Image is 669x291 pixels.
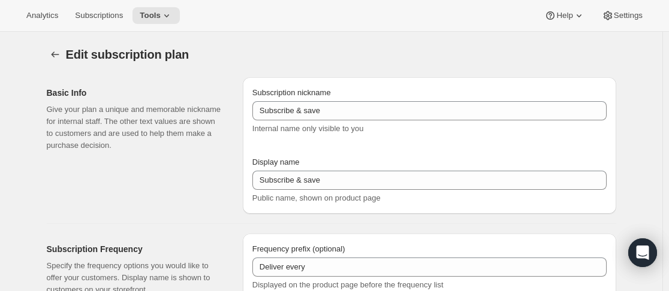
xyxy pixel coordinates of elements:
[252,88,331,97] span: Subscription nickname
[47,46,64,63] button: Subscription plans
[252,157,300,166] span: Display name
[252,193,381,202] span: Public name, shown on product page
[595,7,650,24] button: Settings
[47,104,224,151] p: Give your plan a unique and memorable nickname for internal staff. The other text values are show...
[140,11,161,20] span: Tools
[252,101,607,120] input: Subscribe & Save
[252,244,345,253] span: Frequency prefix (optional)
[132,7,180,24] button: Tools
[556,11,572,20] span: Help
[47,243,224,255] h2: Subscription Frequency
[252,171,607,190] input: Subscribe & Save
[252,124,364,133] span: Internal name only visible to you
[537,7,592,24] button: Help
[26,11,58,20] span: Analytics
[68,7,130,24] button: Subscriptions
[66,48,189,61] span: Edit subscription plan
[614,11,643,20] span: Settings
[47,87,224,99] h2: Basic Info
[75,11,123,20] span: Subscriptions
[628,238,657,267] div: Open Intercom Messenger
[252,280,444,289] span: Displayed on the product page before the frequency list
[252,257,607,277] input: Deliver every
[19,7,65,24] button: Analytics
